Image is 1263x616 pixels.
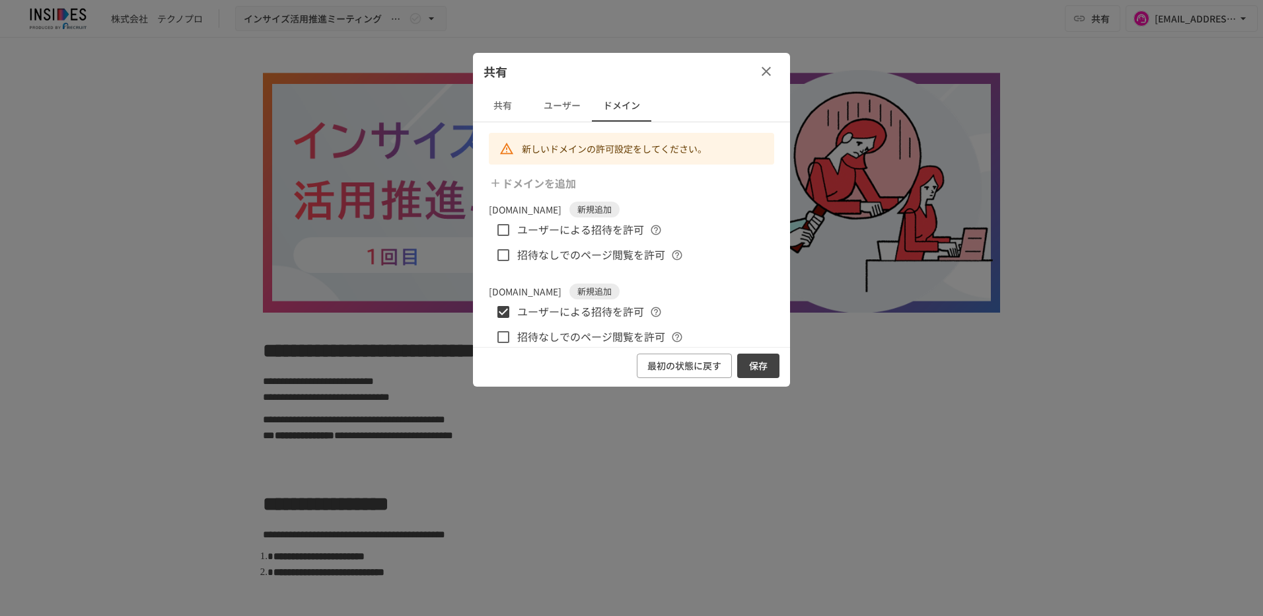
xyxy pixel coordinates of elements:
button: 共有 [473,90,532,122]
button: ドメインを追加 [486,170,581,196]
span: 新規追加 [569,203,620,216]
span: 招待なしでのページ閲覧を許可 [517,328,665,346]
button: ドメイン [592,90,651,122]
span: ユーザーによる招待を許可 [517,221,644,239]
span: 招待なしでのページ閲覧を許可 [517,247,665,264]
button: 最初の状態に戻す [637,354,732,378]
div: 新しいドメインの許可設定をしてください。 [522,137,707,161]
button: ユーザー [532,90,592,122]
div: 共有 [473,53,790,90]
span: 新規追加 [569,285,620,298]
span: ユーザーによる招待を許可 [517,303,644,321]
p: [DOMAIN_NAME] [489,284,561,299]
button: 保存 [737,354,779,378]
p: [DOMAIN_NAME] [489,202,561,217]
